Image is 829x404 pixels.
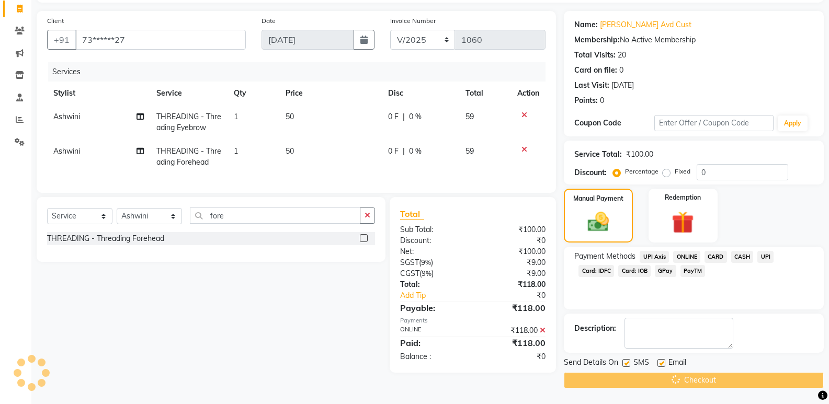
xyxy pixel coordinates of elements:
[47,233,164,244] div: THREADING - Threading Forehead
[48,62,553,82] div: Services
[574,34,620,45] div: Membership:
[459,82,511,105] th: Total
[640,251,669,263] span: UPI Axis
[465,112,474,121] span: 59
[473,337,553,349] div: ₹118.00
[473,235,553,246] div: ₹0
[680,265,706,277] span: PayTM
[392,279,473,290] div: Total:
[286,112,294,121] span: 50
[511,82,546,105] th: Action
[403,146,405,157] span: |
[421,258,431,267] span: 9%
[392,257,473,268] div: ( )
[390,16,436,26] label: Invoice Number
[655,265,676,277] span: GPay
[633,357,649,370] span: SMS
[574,323,616,334] div: Description:
[400,269,419,278] span: CGST
[665,209,701,236] img: _gift.svg
[473,268,553,279] div: ₹9.00
[581,210,616,234] img: _cash.svg
[574,50,616,61] div: Total Visits:
[400,258,419,267] span: SGST
[388,146,399,157] span: 0 F
[47,16,64,26] label: Client
[573,194,623,203] label: Manual Payment
[486,290,553,301] div: ₹0
[190,207,360,224] input: Search or Scan
[392,235,473,246] div: Discount:
[279,82,382,105] th: Price
[578,265,614,277] span: Card: IDFC
[675,167,690,176] label: Fixed
[473,325,553,336] div: ₹118.00
[574,118,654,129] div: Coupon Code
[388,111,399,122] span: 0 F
[465,146,474,156] span: 59
[574,95,598,106] div: Points:
[53,112,80,121] span: Ashwini
[611,80,634,91] div: [DATE]
[150,82,228,105] th: Service
[156,112,221,132] span: THREADING - Threading Eyebrow
[400,316,546,325] div: Payments
[422,269,431,278] span: 9%
[234,112,238,121] span: 1
[392,351,473,362] div: Balance :
[574,149,622,160] div: Service Total:
[392,302,473,314] div: Payable:
[400,209,424,220] span: Total
[392,337,473,349] div: Paid:
[234,146,238,156] span: 1
[600,95,604,106] div: 0
[473,224,553,235] div: ₹100.00
[382,82,459,105] th: Disc
[262,16,276,26] label: Date
[47,82,150,105] th: Stylist
[673,251,700,263] span: ONLINE
[228,82,279,105] th: Qty
[564,357,618,370] span: Send Details On
[392,290,486,301] a: Add Tip
[574,167,607,178] div: Discount:
[625,167,658,176] label: Percentage
[731,251,754,263] span: CASH
[409,111,422,122] span: 0 %
[286,146,294,156] span: 50
[574,80,609,91] div: Last Visit:
[668,357,686,370] span: Email
[619,65,623,76] div: 0
[473,246,553,257] div: ₹100.00
[574,19,598,30] div: Name:
[473,257,553,268] div: ₹9.00
[47,30,76,50] button: +91
[473,279,553,290] div: ₹118.00
[473,351,553,362] div: ₹0
[574,34,813,45] div: No Active Membership
[53,146,80,156] span: Ashwini
[574,251,635,262] span: Payment Methods
[757,251,774,263] span: UPI
[618,50,626,61] div: 20
[403,111,405,122] span: |
[665,193,701,202] label: Redemption
[409,146,422,157] span: 0 %
[626,149,653,160] div: ₹100.00
[473,302,553,314] div: ₹118.00
[75,30,246,50] input: Search by Name/Mobile/Email/Code
[392,325,473,336] div: ONLINE
[654,115,774,131] input: Enter Offer / Coupon Code
[574,65,617,76] div: Card on file:
[778,116,808,131] button: Apply
[705,251,727,263] span: CARD
[392,268,473,279] div: ( )
[156,146,221,167] span: THREADING - Threading Forehead
[392,224,473,235] div: Sub Total:
[600,19,691,30] a: [PERSON_NAME] Avd Cust
[392,246,473,257] div: Net:
[618,265,651,277] span: Card: IOB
